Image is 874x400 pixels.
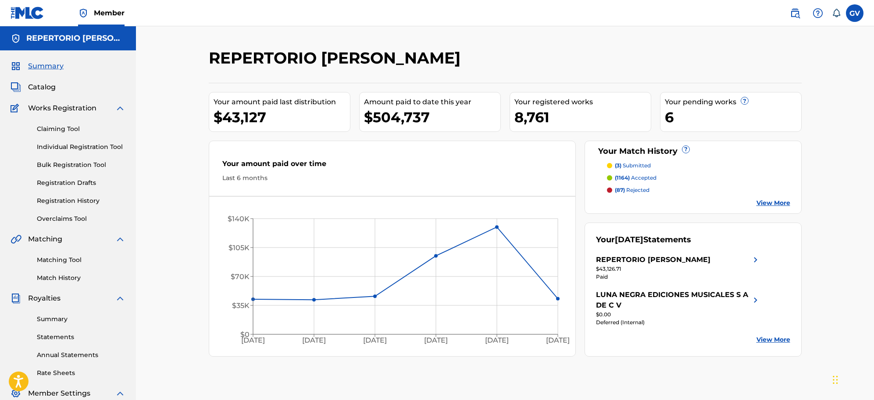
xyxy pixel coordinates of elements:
a: Summary [37,315,125,324]
tspan: $70K [231,273,250,281]
a: Match History [37,273,125,283]
tspan: [DATE] [241,336,265,344]
a: Overclaims Tool [37,214,125,223]
a: Matching Tool [37,255,125,265]
div: Your Match History [596,145,790,157]
a: Public Search [786,4,804,22]
div: $504,737 [364,107,500,127]
a: LUNA NEGRA EDICIONES MUSICALES S A DE C Vright chevron icon$0.00Deferred (Internal) [596,290,761,326]
a: CatalogCatalog [11,82,56,92]
span: Matching [28,234,62,244]
tspan: [DATE] [424,336,448,344]
tspan: [DATE] [302,336,326,344]
span: Catalog [28,82,56,92]
div: Amount paid to date this year [364,97,500,107]
a: Registration History [37,196,125,205]
a: (3) submitted [607,162,790,170]
a: Bulk Registration Tool [37,160,125,170]
span: (3) [615,162,621,169]
tspan: [DATE] [485,336,509,344]
p: accepted [615,174,656,182]
img: expand [115,293,125,304]
a: Registration Drafts [37,178,125,188]
a: Statements [37,333,125,342]
div: Last 6 months [222,173,563,183]
a: View More [756,198,790,208]
div: Your amount paid over time [222,159,563,173]
iframe: Resource Center [849,263,874,334]
div: $43,126.71 [596,265,761,273]
a: Claiming Tool [37,124,125,134]
iframe: Chat Widget [830,358,874,400]
img: expand [115,388,125,399]
div: REPERTORIO [PERSON_NAME] [596,255,710,265]
span: Member [94,8,125,18]
img: help [813,8,823,18]
img: Accounts [11,33,21,44]
span: (1164) [615,174,630,181]
span: Royalties [28,293,61,304]
div: User Menu [846,4,863,22]
tspan: [DATE] [546,336,570,344]
span: Works Registration [28,103,96,113]
div: Deferred (Internal) [596,319,761,326]
div: Widget de chat [830,358,874,400]
div: $43,127 [214,107,350,127]
tspan: $105K [228,244,250,252]
div: Help [809,4,827,22]
img: right chevron icon [750,290,761,311]
tspan: $0 [240,330,250,339]
a: Rate Sheets [37,368,125,378]
a: (1164) accepted [607,174,790,182]
div: LUNA NEGRA EDICIONES MUSICALES S A DE C V [596,290,750,311]
div: Paid [596,273,761,281]
a: SummarySummary [11,61,64,71]
span: (87) [615,187,625,193]
a: View More [756,335,790,344]
span: ? [741,97,748,104]
img: Works Registration [11,103,22,113]
span: Member Settings [28,388,90,399]
div: 6 [665,107,801,127]
div: Your pending works [665,97,801,107]
img: search [790,8,800,18]
tspan: $140K [228,215,250,223]
img: Top Rightsholder [78,8,89,18]
img: right chevron icon [750,255,761,265]
h2: REPERTORIO [PERSON_NAME] [209,48,465,68]
span: Summary [28,61,64,71]
img: Catalog [11,82,21,92]
tspan: [DATE] [363,336,387,344]
div: Notifications [832,9,841,18]
a: Annual Statements [37,350,125,360]
img: Matching [11,234,21,244]
img: Member Settings [11,388,21,399]
p: rejected [615,186,649,194]
a: (87) rejected [607,186,790,194]
a: Individual Registration Tool [37,142,125,152]
img: expand [115,234,125,244]
img: Royalties [11,293,21,304]
span: [DATE] [615,235,643,244]
div: Arrastrar [833,367,838,393]
div: Your Statements [596,234,691,246]
p: submitted [615,162,651,170]
div: Your registered works [514,97,651,107]
img: expand [115,103,125,113]
div: Your amount paid last distribution [214,97,350,107]
div: $0.00 [596,311,761,319]
tspan: $35K [232,301,250,310]
img: MLC Logo [11,7,44,19]
img: Summary [11,61,21,71]
div: 8,761 [514,107,651,127]
h5: REPERTORIO VEGA [26,33,125,43]
span: ? [682,146,689,153]
a: REPERTORIO [PERSON_NAME]right chevron icon$43,126.71Paid [596,255,761,281]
